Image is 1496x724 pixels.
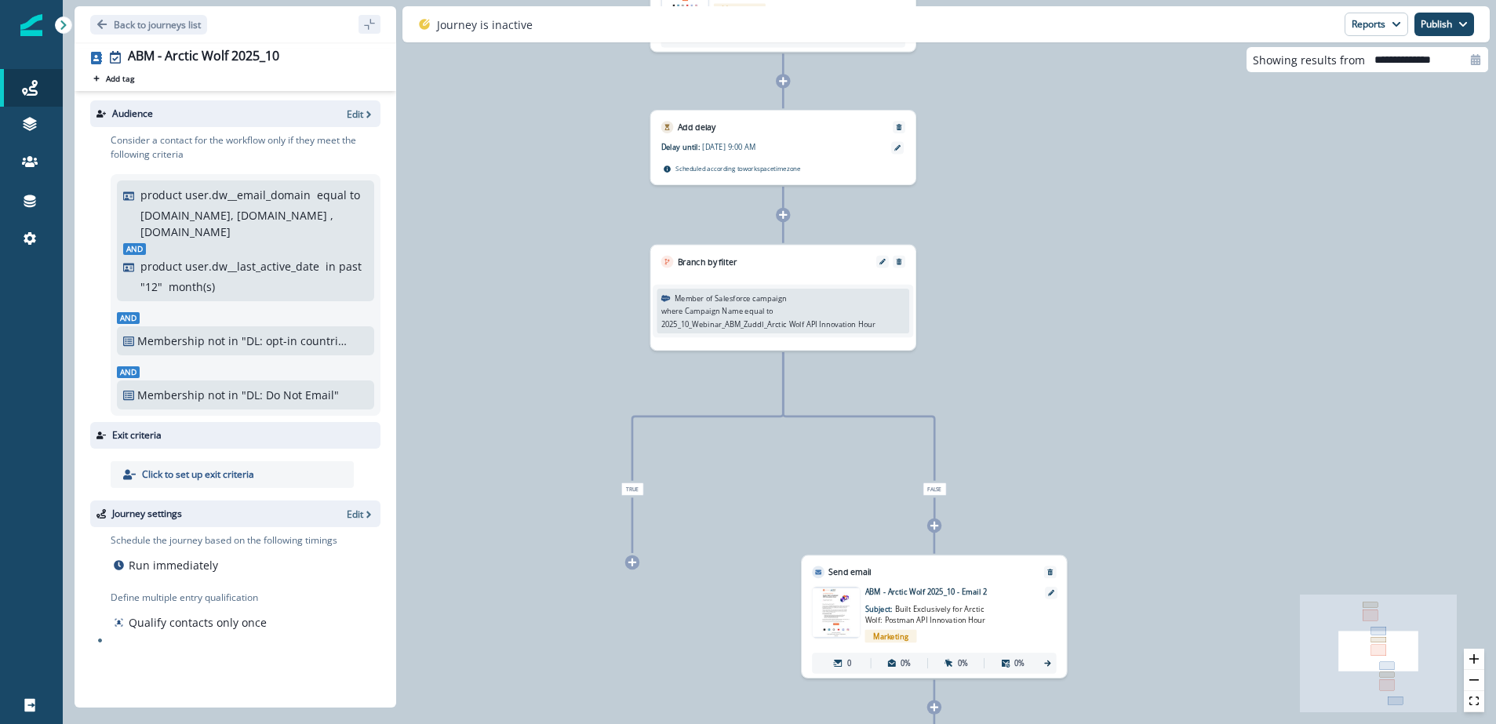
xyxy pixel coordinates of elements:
[1464,670,1484,691] button: zoom out
[347,508,363,521] p: Edit
[208,387,238,403] p: not in
[828,566,872,579] p: Send email
[112,428,162,442] p: Exit criteria
[847,658,851,669] p: 0
[137,387,205,403] p: Membership
[650,245,916,351] div: Branch by filterEditRemoveMember of Salesforce campaignwhereCampaign Nameequal to2025_10_Webinar_...
[142,468,254,482] p: Click to set up exit criteria
[347,107,363,121] p: Edit
[675,293,787,304] p: Member of Salesforce campaign
[621,482,643,495] span: True
[114,18,201,31] p: Back to journeys list
[140,207,364,240] p: [DOMAIN_NAME], [DOMAIN_NAME] , [DOMAIN_NAME]
[1345,13,1408,36] button: Reports
[865,604,986,624] span: Built Exclusively for Arctic Wolf: Postman API Innovation Hour
[111,133,380,162] p: Consider a contact for the workflow only if they meet the following criteria
[812,588,860,638] img: email asset unavailable
[1042,569,1058,576] button: Remove
[835,482,1034,495] div: False
[111,591,270,605] p: Define multiple entry qualification
[359,15,380,34] button: sidebar collapse toggle
[128,49,279,66] div: ABM - Arctic Wolf 2025_10
[140,258,319,275] p: product user.dw__last_active_date
[140,187,311,203] p: product user.dw__email_domain
[702,142,832,153] p: [DATE] 9:00 AM
[112,507,182,521] p: Journey settings
[685,306,743,317] p: Campaign Name
[661,318,875,329] p: 2025_10_Webinar_ABM_Zuddl_Arctic Wolf API Innovation Hour
[901,658,911,669] p: 0%
[90,15,207,35] button: Go back
[137,333,205,349] p: Membership
[208,333,238,349] p: not in
[111,533,337,548] p: Schedule the journey based on the following timings
[865,587,1031,598] p: ABM - Arctic Wolf 2025_10 - Email 2
[865,630,917,642] span: Marketing
[661,306,683,317] p: where
[437,16,533,33] p: Journey is inactive
[140,278,162,295] p: " 12 "
[1014,658,1025,669] p: 0%
[675,163,801,173] p: Scheduled according to workspace timezone
[661,142,703,153] p: Delay until:
[801,555,1067,679] div: Send emailRemoveemail asset unavailableABM - Arctic Wolf 2025_10 - Email 2Subject: Built Exclusiv...
[129,557,218,573] p: Run immediately
[326,258,362,275] p: in past
[1414,13,1474,36] button: Publish
[890,258,907,265] button: Remove
[242,333,348,349] p: "DL: opt-in countries + country = blank"
[678,256,737,268] p: Branch by filter
[958,658,968,669] p: 0%
[533,482,731,495] div: True
[347,107,374,121] button: Edit
[117,366,140,378] span: And
[20,14,42,36] img: Inflection
[90,72,137,85] button: Add tag
[106,74,134,83] p: Add tag
[1464,649,1484,670] button: zoom in
[1253,52,1365,68] p: Showing results from
[874,259,890,265] button: Edit
[890,123,907,130] button: Remove
[744,306,773,317] p: equal to
[678,121,716,133] p: Add delay
[117,312,140,324] span: And
[123,243,146,255] span: And
[783,352,934,481] g: Edge from 7f5be6c8-7814-4f80-a21f-1bc14173ec3d to node-edge-label393bf735-d8c5-4e9d-a7df-9e6f3d4e...
[112,107,153,121] p: Audience
[317,187,360,203] p: equal to
[650,110,916,185] div: Add delayRemoveDelay until:[DATE] 9:00 AMScheduled according toworkspacetimezone
[923,482,946,495] span: False
[1464,691,1484,712] button: fit view
[865,598,995,626] p: Subject:
[242,387,348,403] p: "DL: Do Not Email"
[632,352,783,481] g: Edge from 7f5be6c8-7814-4f80-a21f-1bc14173ec3d to node-edge-label2605998e-140b-4079-adef-66cce56f...
[347,508,374,521] button: Edit
[169,278,215,295] p: month(s)
[129,614,267,631] p: Qualify contacts only once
